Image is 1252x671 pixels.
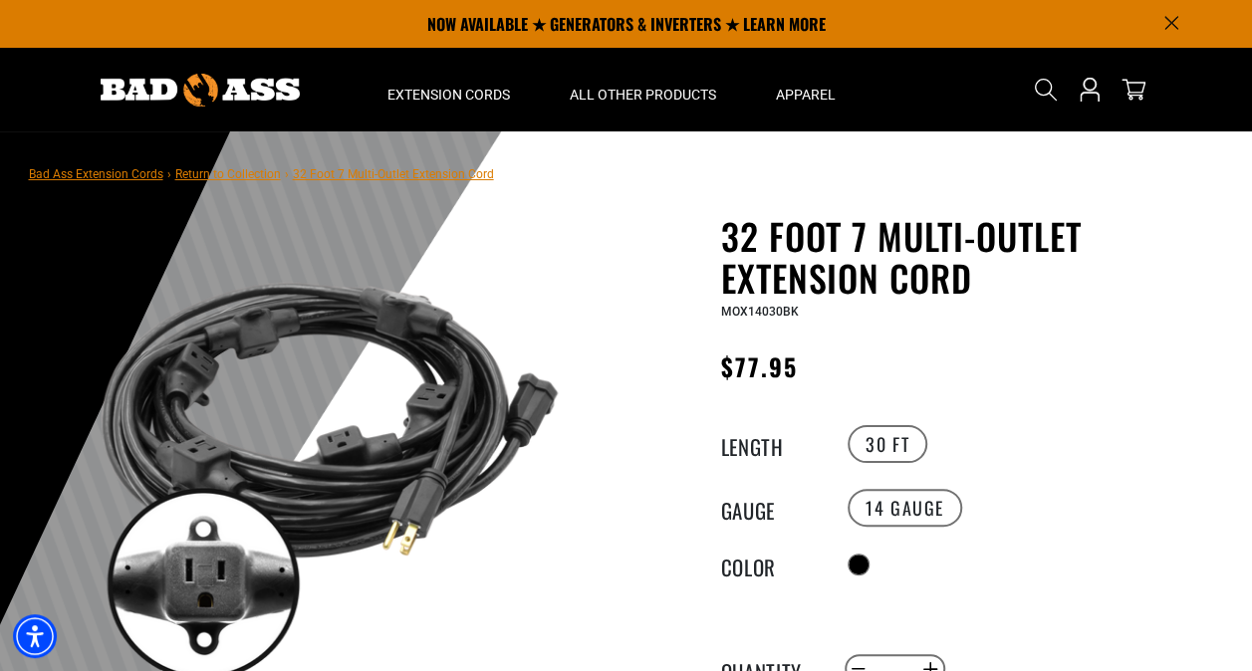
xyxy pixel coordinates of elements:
label: 14 Gauge [848,489,962,527]
label: 30 FT [848,425,927,463]
h1: 32 Foot 7 Multi-Outlet Extension Cord [721,215,1209,299]
span: Apparel [776,86,836,104]
a: Return to Collection [175,167,281,181]
legend: Color [721,552,821,577]
span: 32 Foot 7 Multi-Outlet Extension Cord [293,167,494,181]
summary: Search [1030,74,1062,106]
span: MOX14030BK [721,305,799,319]
summary: All Other Products [540,48,746,131]
span: Extension Cords [387,86,510,104]
span: › [285,167,289,181]
span: › [167,167,171,181]
nav: breadcrumbs [29,161,494,185]
a: Open this option [1074,48,1106,131]
span: All Other Products [570,86,716,104]
a: Bad Ass Extension Cords [29,167,163,181]
legend: Length [721,431,821,457]
img: Bad Ass Extension Cords [101,74,300,107]
legend: Gauge [721,495,821,521]
a: cart [1118,78,1149,102]
summary: Apparel [746,48,866,131]
div: Accessibility Menu [13,614,57,658]
summary: Extension Cords [358,48,540,131]
span: $77.95 [721,348,798,384]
